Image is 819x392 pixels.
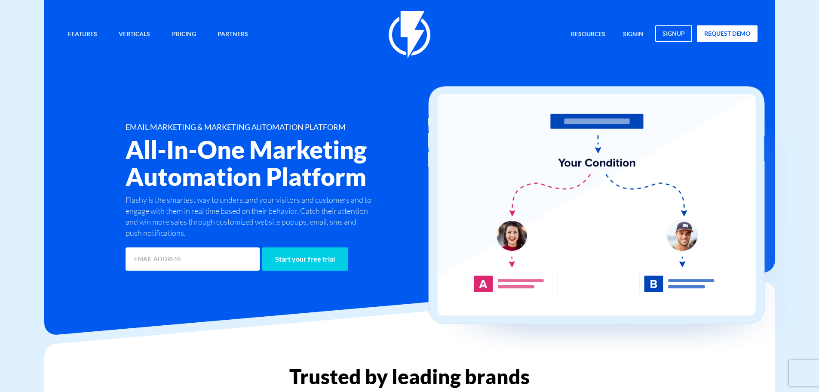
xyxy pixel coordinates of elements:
h1: EMAIL MARKETING & MARKETING AUTOMATION PLATFORM [126,123,461,132]
h2: Trusted by leading brands [44,365,775,388]
a: Pricing [166,25,202,44]
a: signup [655,25,692,42]
a: request demo [697,25,758,42]
a: Verticals [112,25,156,44]
a: Features [61,25,104,44]
input: Start your free trial [262,247,348,271]
h2: All-In-One Marketing Automation Platform [126,136,461,190]
a: signin [617,25,650,44]
p: Flashy is the smartest way to understand your visitors and customers and to engage with them in r... [126,194,374,239]
input: EMAIL ADDRESS [126,247,260,271]
a: Resources [564,25,612,44]
a: Partners [211,25,255,44]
